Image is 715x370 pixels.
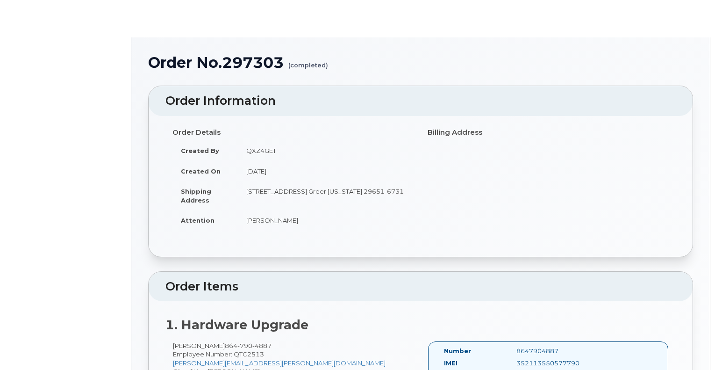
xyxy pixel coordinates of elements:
[181,217,214,224] strong: Attention
[181,147,219,154] strong: Created By
[428,129,669,137] h4: Billing Address
[173,350,264,358] span: Employee Number: QTC2513
[225,342,272,349] span: 864
[165,94,676,108] h2: Order Information
[444,347,471,355] label: Number
[165,317,308,333] strong: 1. Hardware Upgrade
[509,347,611,355] div: 8647904887
[238,140,414,161] td: QXZ4GET
[444,359,458,368] label: IMEI
[148,54,693,71] h1: Order No.297303
[509,359,611,368] div: 352113550577790
[165,280,676,293] h2: Order Items
[173,359,386,367] a: [PERSON_NAME][EMAIL_ADDRESS][PERSON_NAME][DOMAIN_NAME]
[237,342,252,349] span: 790
[288,54,328,69] small: (completed)
[172,129,414,137] h4: Order Details
[181,167,221,175] strong: Created On
[238,161,414,181] td: [DATE]
[238,210,414,231] td: [PERSON_NAME]
[181,188,211,204] strong: Shipping Address
[252,342,272,349] span: 4887
[238,181,414,210] td: [STREET_ADDRESS] Greer [US_STATE] 29651-6731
